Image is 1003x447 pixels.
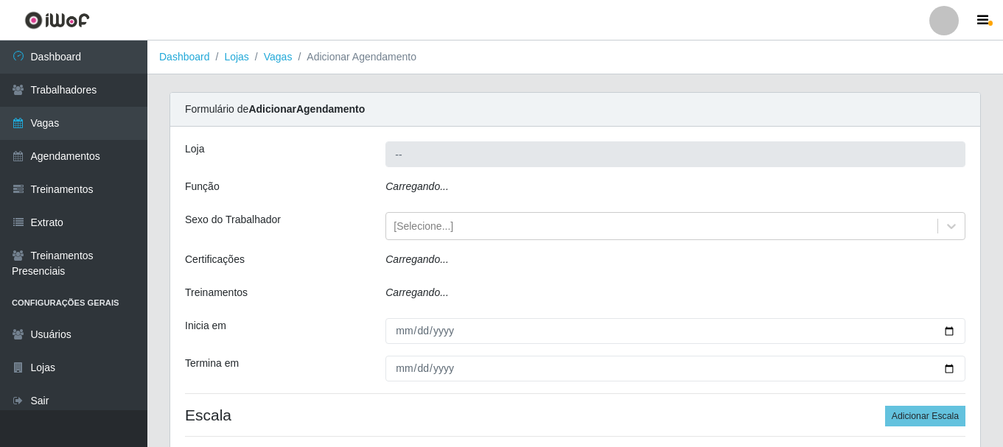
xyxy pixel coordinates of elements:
[24,11,90,29] img: CoreUI Logo
[385,356,965,381] input: 00/00/0000
[248,103,365,115] strong: Adicionar Agendamento
[185,141,204,157] label: Loja
[385,318,965,344] input: 00/00/0000
[394,219,453,234] div: [Selecione...]
[185,252,245,267] label: Certificações
[224,51,248,63] a: Lojas
[185,179,220,194] label: Função
[185,356,239,371] label: Termina em
[185,212,281,228] label: Sexo do Trabalhador
[385,253,449,265] i: Carregando...
[170,93,980,127] div: Formulário de
[147,41,1003,74] nav: breadcrumb
[185,285,248,300] label: Treinamentos
[385,180,449,192] i: Carregando...
[292,49,416,65] li: Adicionar Agendamento
[885,406,965,426] button: Adicionar Escala
[185,406,965,424] h4: Escala
[264,51,293,63] a: Vagas
[385,286,449,298] i: Carregando...
[159,51,210,63] a: Dashboard
[185,318,226,334] label: Inicia em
